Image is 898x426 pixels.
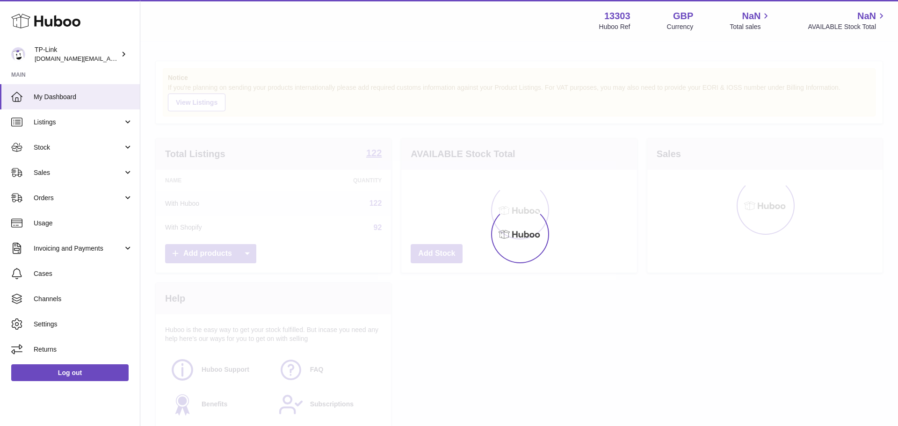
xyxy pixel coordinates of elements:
[604,10,630,22] strong: 13303
[730,10,771,31] a: NaN Total sales
[34,93,133,101] span: My Dashboard
[34,244,123,253] span: Invoicing and Payments
[11,47,25,61] img: purchase.uk@tp-link.com
[808,22,887,31] span: AVAILABLE Stock Total
[34,269,133,278] span: Cases
[34,219,133,228] span: Usage
[34,194,123,202] span: Orders
[730,22,771,31] span: Total sales
[34,168,123,177] span: Sales
[34,345,133,354] span: Returns
[599,22,630,31] div: Huboo Ref
[34,320,133,329] span: Settings
[34,118,123,127] span: Listings
[857,10,876,22] span: NaN
[667,22,694,31] div: Currency
[34,295,133,303] span: Channels
[35,45,119,63] div: TP-Link
[11,364,129,381] a: Log out
[808,10,887,31] a: NaN AVAILABLE Stock Total
[35,55,186,62] span: [DOMAIN_NAME][EMAIL_ADDRESS][DOMAIN_NAME]
[673,10,693,22] strong: GBP
[742,10,760,22] span: NaN
[34,143,123,152] span: Stock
